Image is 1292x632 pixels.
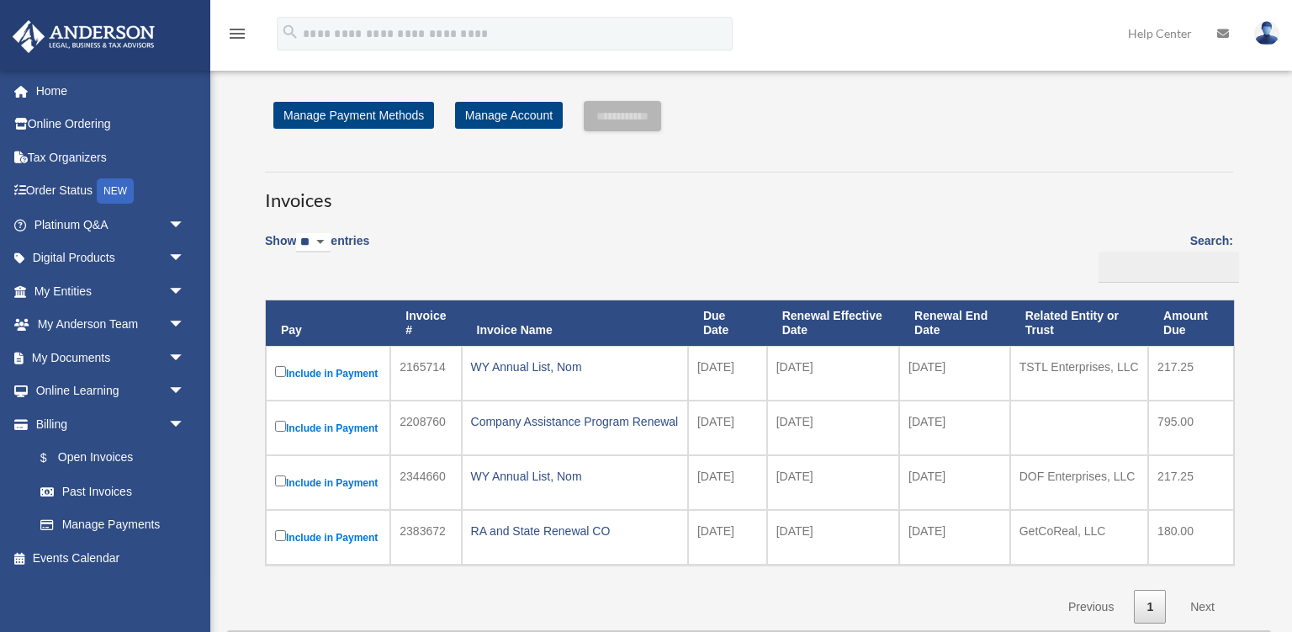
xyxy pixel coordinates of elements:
label: Search: [1093,231,1233,283]
a: 1 [1134,590,1166,624]
label: Include in Payment [275,527,381,548]
a: Tax Organizers [12,141,210,174]
td: [DATE] [767,455,899,510]
td: 2344660 [390,455,461,510]
span: arrow_drop_down [168,274,202,309]
a: Platinum Q&Aarrow_drop_down [12,208,210,242]
a: Manage Payments [24,508,202,542]
td: [DATE] [899,510,1010,565]
div: WY Annual List, Nom [471,355,679,379]
td: [DATE] [688,346,767,401]
th: Pay: activate to sort column descending [266,300,390,346]
a: Billingarrow_drop_down [12,407,202,441]
a: Next [1178,590,1227,624]
i: menu [227,24,247,44]
a: Manage Account [455,102,563,129]
span: $ [50,448,58,469]
a: Past Invoices [24,475,202,508]
input: Include in Payment [275,530,286,541]
input: Include in Payment [275,475,286,486]
img: User Pic [1254,21,1279,45]
input: Include in Payment [275,366,286,377]
td: 2165714 [390,346,461,401]
i: search [281,23,299,41]
img: Anderson Advisors Platinum Portal [8,20,160,53]
span: arrow_drop_down [168,308,202,343]
th: Renewal End Date: activate to sort column ascending [899,300,1010,346]
label: Include in Payment [275,417,381,438]
input: Search: [1099,252,1239,284]
td: [DATE] [767,346,899,401]
td: [DATE] [767,510,899,565]
a: Events Calendar [12,541,210,575]
a: Digital Productsarrow_drop_down [12,242,210,275]
a: My Anderson Teamarrow_drop_down [12,308,210,342]
a: Previous [1056,590,1126,624]
select: Showentries [296,233,331,252]
a: menu [227,29,247,44]
a: Online Learningarrow_drop_down [12,374,210,408]
label: Include in Payment [275,363,381,384]
a: $Open Invoices [24,441,193,475]
td: TSTL Enterprises, LLC [1010,346,1148,401]
th: Invoice #: activate to sort column ascending [390,300,461,346]
span: arrow_drop_down [168,242,202,276]
div: NEW [97,178,134,204]
td: 217.25 [1148,346,1234,401]
td: 217.25 [1148,455,1234,510]
th: Due Date: activate to sort column ascending [688,300,767,346]
td: GetCoReal, LLC [1010,510,1148,565]
td: [DATE] [899,346,1010,401]
td: 2208760 [390,401,461,455]
th: Renewal Effective Date: activate to sort column ascending [767,300,899,346]
th: Invoice Name: activate to sort column ascending [462,300,688,346]
h3: Invoices [265,172,1233,214]
label: Show entries [265,231,369,269]
th: Related Entity or Trust: activate to sort column ascending [1010,300,1148,346]
td: [DATE] [688,455,767,510]
span: arrow_drop_down [168,374,202,409]
label: Include in Payment [275,472,381,493]
a: Manage Payment Methods [273,102,434,129]
a: My Documentsarrow_drop_down [12,341,210,374]
div: WY Annual List, Nom [471,465,679,488]
td: [DATE] [688,510,767,565]
span: arrow_drop_down [168,407,202,442]
span: arrow_drop_down [168,341,202,375]
span: arrow_drop_down [168,208,202,242]
td: 795.00 [1148,401,1234,455]
td: DOF Enterprises, LLC [1010,455,1148,510]
a: My Entitiesarrow_drop_down [12,274,210,308]
td: [DATE] [767,401,899,455]
div: Company Assistance Program Renewal [471,410,679,433]
a: Home [12,74,210,108]
input: Include in Payment [275,421,286,432]
td: 2383672 [390,510,461,565]
a: Order StatusNEW [12,174,210,209]
a: Online Ordering [12,108,210,141]
td: [DATE] [688,401,767,455]
th: Amount Due: activate to sort column ascending [1148,300,1234,346]
div: RA and State Renewal CO [471,519,679,543]
td: 180.00 [1148,510,1234,565]
td: [DATE] [899,455,1010,510]
td: [DATE] [899,401,1010,455]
